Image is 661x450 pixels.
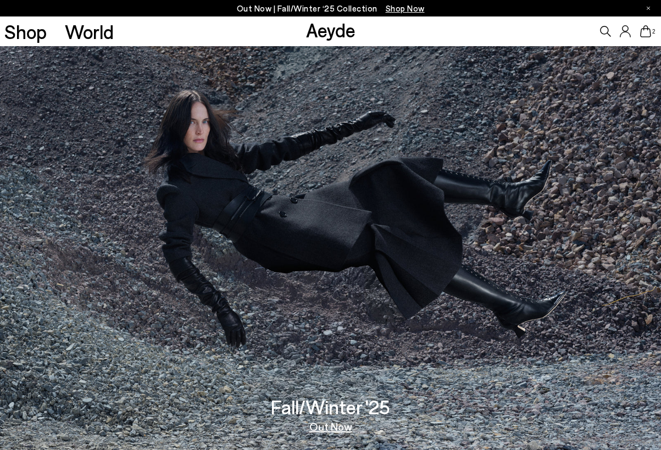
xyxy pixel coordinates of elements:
[4,22,47,41] a: Shop
[309,421,352,432] a: Out Now
[386,3,425,13] span: Navigate to /collections/new-in
[237,2,425,15] p: Out Now | Fall/Winter ‘25 Collection
[651,29,657,35] span: 2
[271,397,390,416] h3: Fall/Winter '25
[640,25,651,37] a: 2
[65,22,114,41] a: World
[306,18,356,41] a: Aeyde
